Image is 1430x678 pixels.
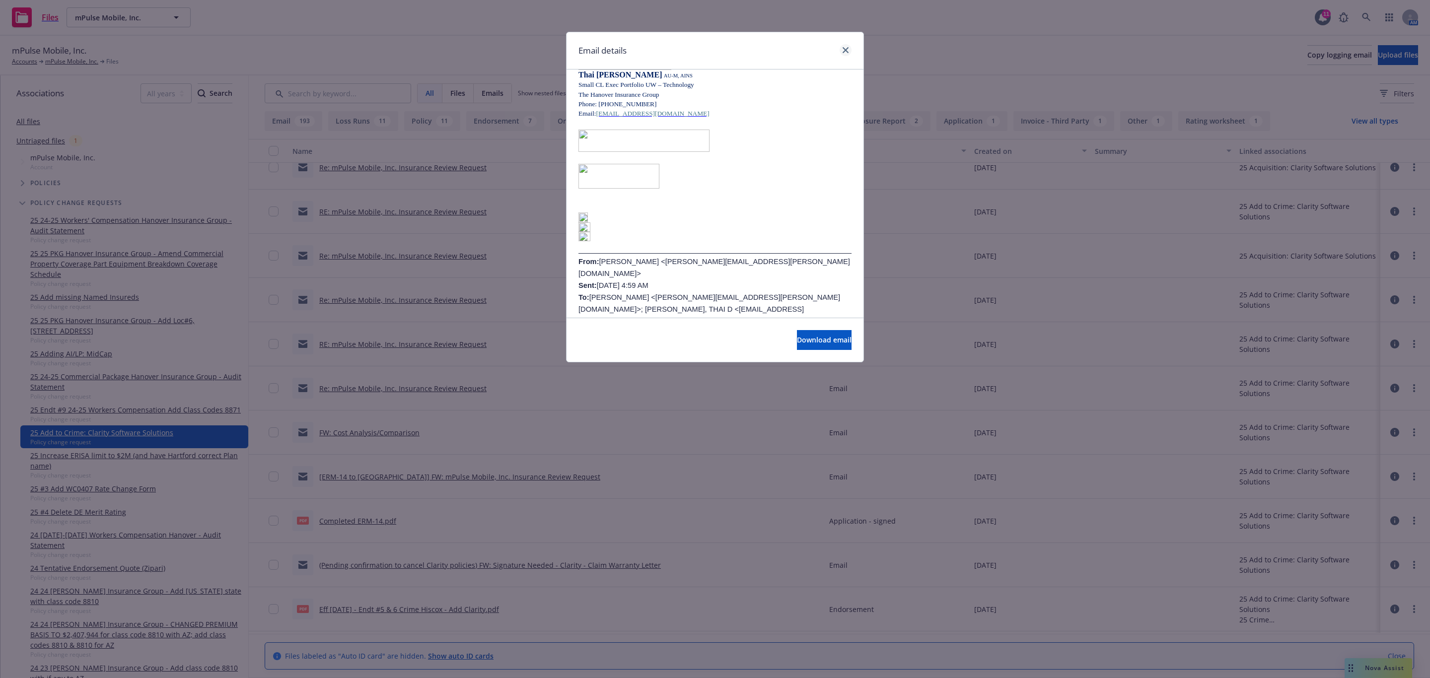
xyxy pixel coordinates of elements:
[578,232,590,241] img: image020.png@01DC175A.49F4AEA0
[578,258,850,361] span: [PERSON_NAME] <[PERSON_NAME][EMAIL_ADDRESS][PERSON_NAME][DOMAIN_NAME]> [DATE] 4:59 AM [PERSON_NAM...
[578,293,589,301] b: To:
[578,281,597,289] b: Sent:
[578,130,710,152] img: image005.jpg@01DC175A.49F4AEA0
[840,44,852,56] a: close
[578,100,656,108] span: Phone: [PHONE_NUMBER]
[578,258,599,266] span: From:
[664,73,693,78] span: AU-M, AINS
[578,110,596,117] span: Email:
[578,81,694,88] span: Small CL Exec Portfolio UW – Technology
[797,330,852,350] button: Download email
[578,70,662,79] span: Thai [PERSON_NAME]
[578,212,588,222] img: image018.png@01DC175A.49F4AEA0
[596,110,710,117] a: [EMAIL_ADDRESS][DOMAIN_NAME]
[578,164,659,189] img: image017.png@01DC175A.49F4AEA0
[797,335,852,344] span: Download email
[578,222,590,232] img: image019.png@01DC175A.49F4AEA0
[578,44,627,57] h1: Email details
[578,91,659,98] span: The Hanover Insurance Group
